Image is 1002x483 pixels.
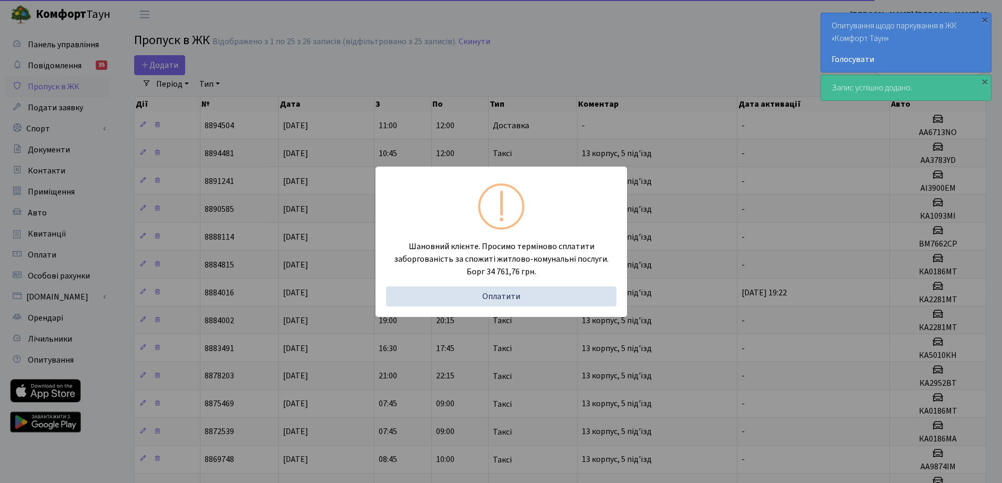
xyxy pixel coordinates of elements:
[832,53,980,66] a: Голосувати
[821,13,991,72] div: Опитування щодо паркування в ЖК «Комфорт Таун»
[386,286,616,306] a: Оплатити
[821,75,991,100] div: Запис успішно додано.
[979,14,990,25] div: ×
[386,240,616,306] div: Шановний клієнте. Просимо терміново сплатити заборгованість за спожиті житлово-комунальні послуги...
[979,76,990,87] div: ×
